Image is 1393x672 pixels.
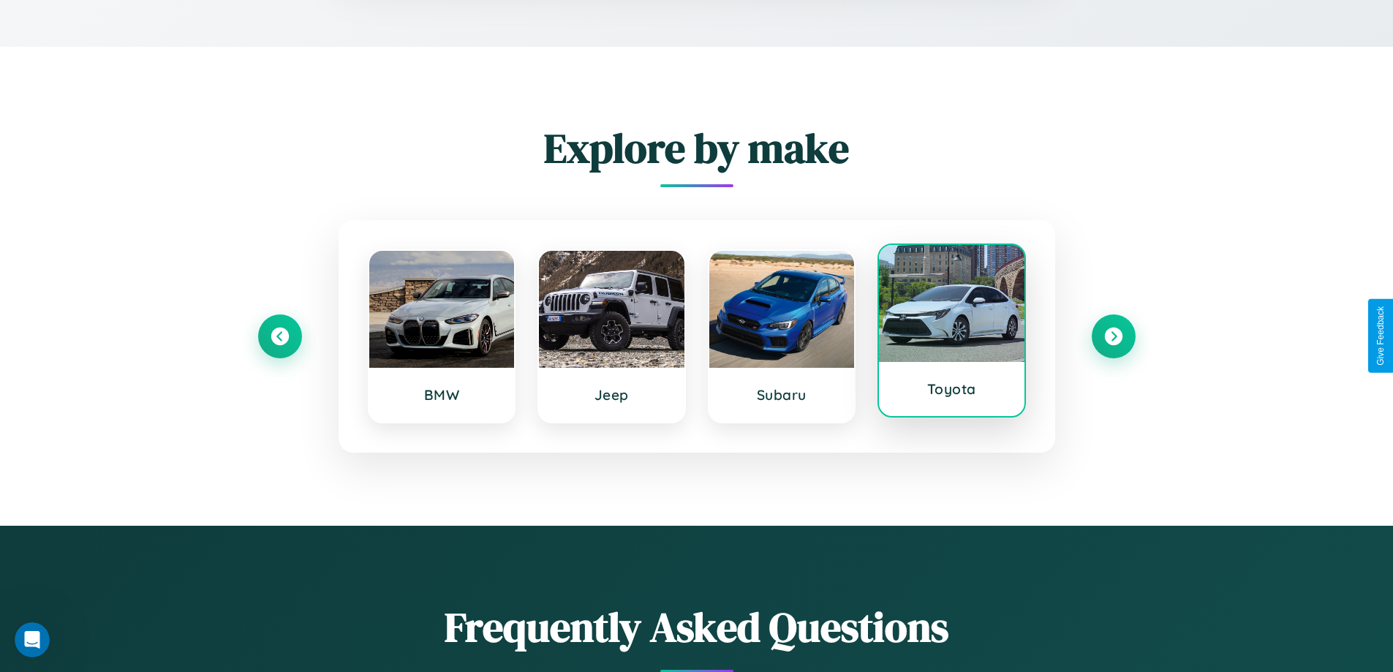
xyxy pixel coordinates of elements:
h3: BMW [384,386,500,404]
h3: Toyota [894,380,1010,398]
h2: Explore by make [258,120,1136,176]
iframe: Intercom live chat [15,622,50,657]
div: Give Feedback [1375,306,1386,366]
h3: Jeep [554,386,670,404]
h2: Frequently Asked Questions [258,599,1136,655]
h3: Subaru [724,386,840,404]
